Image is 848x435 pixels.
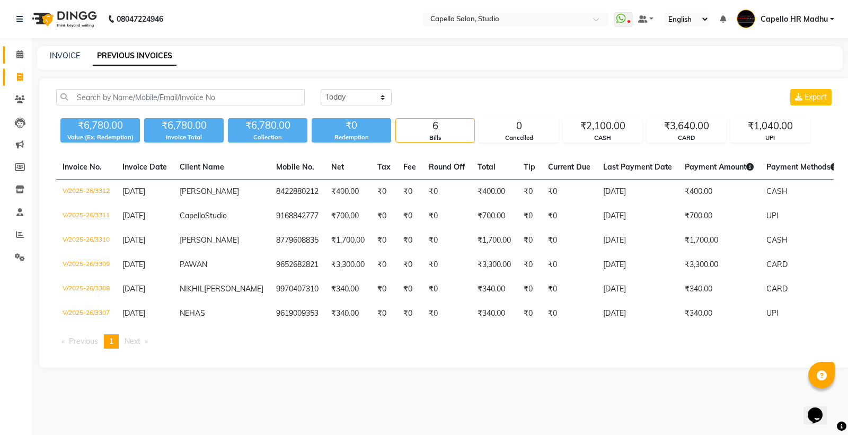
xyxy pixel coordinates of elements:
[766,211,779,220] span: UPI
[517,204,542,228] td: ₹0
[647,119,726,134] div: ₹3,640.00
[597,253,678,277] td: [DATE]
[422,277,471,301] td: ₹0
[397,204,422,228] td: ₹0
[371,228,397,253] td: ₹0
[122,187,145,196] span: [DATE]
[122,260,145,269] span: [DATE]
[647,134,726,143] div: CARD
[180,211,205,220] span: Capello
[403,162,416,172] span: Fee
[766,260,788,269] span: CARD
[325,180,371,205] td: ₹400.00
[678,180,760,205] td: ₹400.00
[597,204,678,228] td: [DATE]
[93,47,176,66] a: PREVIOUS INVOICES
[371,277,397,301] td: ₹0
[766,235,788,245] span: CASH
[478,162,496,172] span: Total
[180,260,207,269] span: PAWAN
[56,204,116,228] td: V/2025-26/3311
[56,277,116,301] td: V/2025-26/3308
[480,119,558,134] div: 0
[471,180,517,205] td: ₹400.00
[471,204,517,228] td: ₹700.00
[766,162,838,172] span: Payment Methods
[396,119,474,134] div: 6
[325,204,371,228] td: ₹700.00
[678,253,760,277] td: ₹3,300.00
[122,284,145,294] span: [DATE]
[517,228,542,253] td: ₹0
[422,204,471,228] td: ₹0
[397,253,422,277] td: ₹0
[422,253,471,277] td: ₹0
[60,118,140,133] div: ₹6,780.00
[471,253,517,277] td: ₹3,300.00
[276,162,314,172] span: Mobile No.
[180,308,200,318] span: NEHA
[685,162,754,172] span: Payment Amount
[56,89,305,105] input: Search by Name/Mobile/Email/Invoice No
[524,162,535,172] span: Tip
[761,14,828,25] span: Capello HR Madhu
[563,119,642,134] div: ₹2,100.00
[480,134,558,143] div: Cancelled
[205,211,227,220] span: Studio
[371,180,397,205] td: ₹0
[377,162,391,172] span: Tax
[325,253,371,277] td: ₹3,300.00
[60,133,140,142] div: Value (Ex. Redemption)
[27,4,100,34] img: logo
[270,204,325,228] td: 9168842777
[371,253,397,277] td: ₹0
[542,253,597,277] td: ₹0
[471,228,517,253] td: ₹1,700.00
[180,235,239,245] span: [PERSON_NAME]
[125,336,140,346] span: Next
[548,162,590,172] span: Current Due
[122,162,167,172] span: Invoice Date
[50,51,80,60] a: INVOICE
[563,134,642,143] div: CASH
[56,228,116,253] td: V/2025-26/3310
[325,301,371,326] td: ₹340.00
[766,308,779,318] span: UPI
[312,118,391,133] div: ₹0
[270,180,325,205] td: 8422880212
[228,118,307,133] div: ₹6,780.00
[429,162,465,172] span: Round Off
[731,134,809,143] div: UPI
[69,336,98,346] span: Previous
[542,228,597,253] td: ₹0
[517,277,542,301] td: ₹0
[542,301,597,326] td: ₹0
[180,187,239,196] span: [PERSON_NAME]
[790,89,832,105] button: Export
[228,133,307,142] div: Collection
[109,336,113,346] span: 1
[56,253,116,277] td: V/2025-26/3309
[144,118,224,133] div: ₹6,780.00
[397,277,422,301] td: ₹0
[63,162,102,172] span: Invoice No.
[766,284,788,294] span: CARD
[678,204,760,228] td: ₹700.00
[122,308,145,318] span: [DATE]
[397,228,422,253] td: ₹0
[517,301,542,326] td: ₹0
[204,284,263,294] span: [PERSON_NAME]
[144,133,224,142] div: Invoice Total
[471,277,517,301] td: ₹340.00
[737,10,755,28] img: Capello HR Madhu
[325,228,371,253] td: ₹1,700.00
[471,301,517,326] td: ₹340.00
[597,301,678,326] td: [DATE]
[122,235,145,245] span: [DATE]
[331,162,344,172] span: Net
[542,180,597,205] td: ₹0
[200,308,205,318] span: S
[312,133,391,142] div: Redemption
[422,301,471,326] td: ₹0
[766,187,788,196] span: CASH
